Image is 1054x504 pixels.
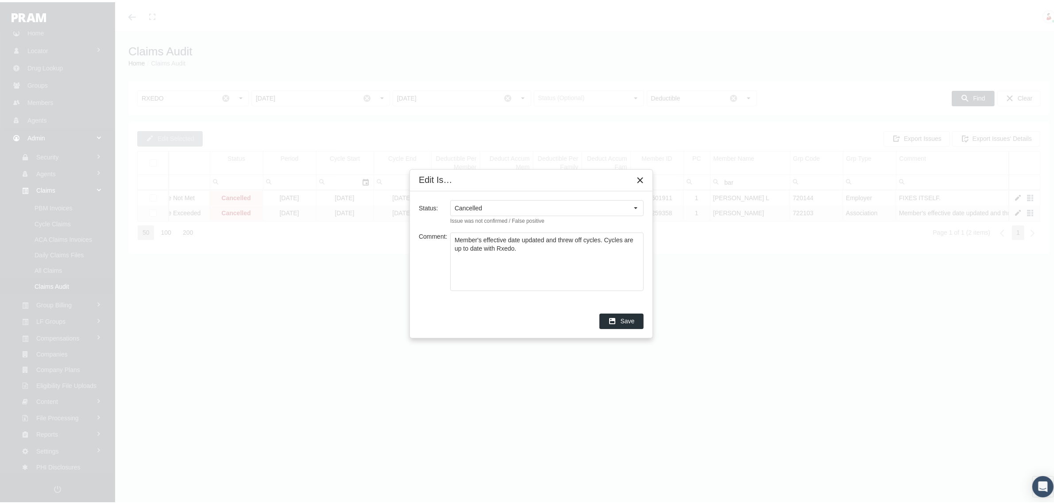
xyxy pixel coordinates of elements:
[632,170,648,186] div: Close
[628,198,643,213] div: Select
[621,315,635,322] span: Save
[599,311,644,327] div: Save
[419,231,448,238] span: Comment:
[419,202,438,209] span: Status:
[419,172,456,184] div: Edit Issue
[450,215,644,222] p: Issue was not confirmed / False positive
[1032,474,1054,495] div: Open Intercom Messenger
